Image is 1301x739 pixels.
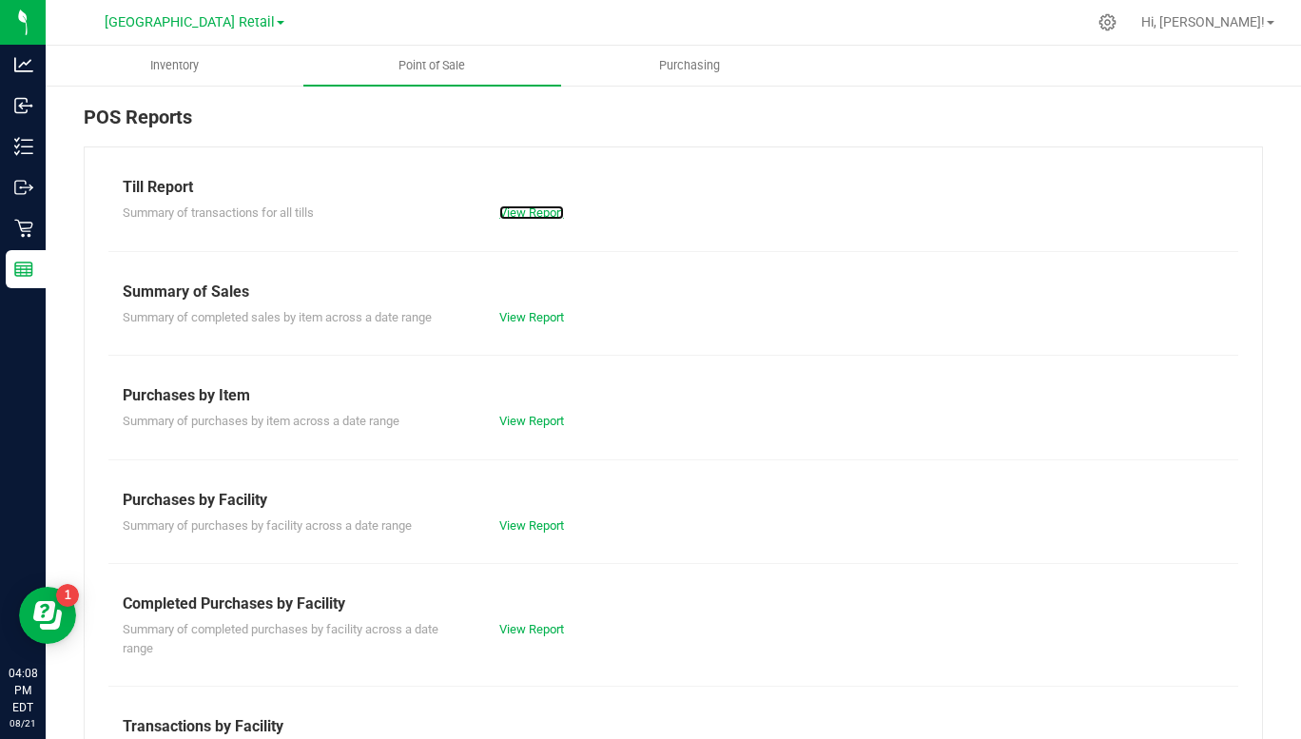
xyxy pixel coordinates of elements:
inline-svg: Outbound [14,178,33,197]
div: Purchases by Item [123,384,1224,407]
inline-svg: Reports [14,260,33,279]
a: View Report [499,622,564,636]
div: Transactions by Facility [123,715,1224,738]
span: Summary of completed sales by item across a date range [123,310,432,324]
span: Summary of transactions for all tills [123,205,314,220]
div: Purchases by Facility [123,489,1224,512]
iframe: Resource center unread badge [56,584,79,607]
div: Completed Purchases by Facility [123,593,1224,615]
inline-svg: Inventory [14,137,33,156]
inline-svg: Retail [14,219,33,238]
p: 04:08 PM EDT [9,665,37,716]
div: Till Report [123,176,1224,199]
span: Hi, [PERSON_NAME]! [1141,14,1265,29]
a: Inventory [46,46,303,86]
a: View Report [499,205,564,220]
a: View Report [499,310,564,324]
span: Purchasing [633,57,746,74]
span: [GEOGRAPHIC_DATA] Retail [105,14,275,30]
p: 08/21 [9,716,37,730]
a: View Report [499,518,564,533]
inline-svg: Inbound [14,96,33,115]
inline-svg: Analytics [14,55,33,74]
iframe: Resource center [19,587,76,644]
a: Point of Sale [303,46,561,86]
div: Manage settings [1096,13,1119,31]
span: Summary of purchases by item across a date range [123,414,399,428]
span: Summary of completed purchases by facility across a date range [123,622,438,655]
span: Point of Sale [373,57,491,74]
a: Purchasing [561,46,819,86]
span: Summary of purchases by facility across a date range [123,518,412,533]
span: Inventory [125,57,224,74]
div: Summary of Sales [123,281,1224,303]
a: View Report [499,414,564,428]
div: POS Reports [84,103,1263,146]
